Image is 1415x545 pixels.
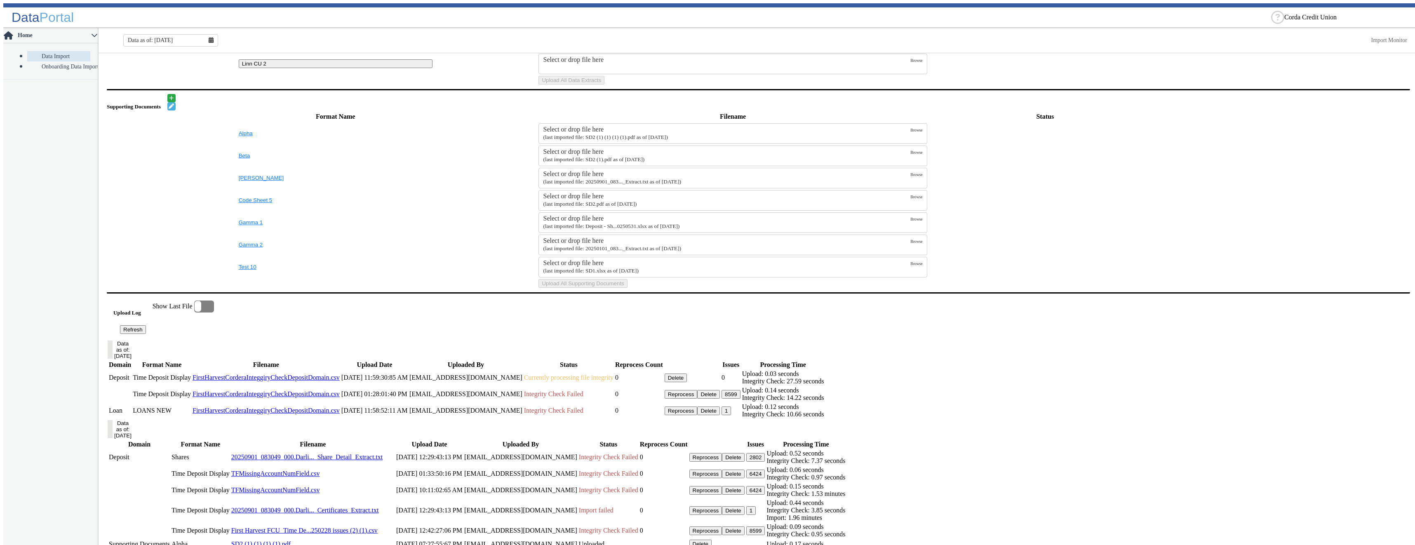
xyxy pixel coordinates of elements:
td: [EMAIL_ADDRESS][DOMAIN_NAME] [409,403,523,418]
span: Integrity Check Failed [524,390,583,397]
div: Integrity Check: 7.37 seconds [766,457,845,465]
td: LOANS NEW [132,403,191,418]
a: 20250901_083049_000.Darli..._Certificates_Extract.txt [231,507,379,514]
div: Select or drop file here [543,215,910,222]
div: Select or drop file here [543,170,910,178]
td: Time Deposit Display [132,386,191,402]
div: Upload: 0.52 seconds [766,450,845,457]
td: [DATE] 01:28:01:40 PM [341,386,408,402]
th: Reprocess Count [639,440,688,449]
td: [DATE] 12:29:43:13 PM [396,499,463,522]
td: [EMAIL_ADDRESS][DOMAIN_NAME] [464,482,578,498]
span: Browse [910,239,922,244]
small: 20250901_083049_000.Darling_Consulting_Time_Deposits_Certificates_Extract.txt [543,179,681,185]
button: Edit document [167,102,176,110]
span: Browse [910,195,922,199]
button: 2802 [746,453,765,462]
th: Status [524,361,614,369]
ng-select: Corda Credit Union [1284,14,1408,21]
td: [DATE] 12:29:43:13 PM [396,449,463,465]
a: First Harvest FCU_Time De...250228 issues (2) (1).csv [231,527,378,534]
small: SD2 (1) (1) (1) (1).pdf [543,134,668,140]
span: Browse [910,217,922,221]
span: Import failed [579,507,613,514]
div: Select or drop file here [543,237,910,244]
span: Browse [910,261,922,266]
td: [EMAIL_ADDRESS][DOMAIN_NAME] [464,523,578,538]
a: FirstHarvestCorderaInteggiryCheckDepositDomain.csv [193,374,340,381]
button: Reprocess [689,486,722,495]
button: Reprocess [689,453,722,462]
td: [EMAIL_ADDRESS][DOMAIN_NAME] [464,466,578,482]
button: 1 [746,506,756,515]
button: Reprocess [689,506,722,515]
span: Integrity Check Failed [579,453,638,460]
th: Issues [721,361,741,369]
span: Integrity Check Failed [579,470,638,477]
td: [EMAIL_ADDRESS][DOMAIN_NAME] [409,386,523,402]
th: Upload Date [396,440,463,449]
button: Reprocess [689,470,722,478]
th: Filename [231,440,395,449]
button: 1 [722,406,731,415]
span: Data as of: [DATE] [128,37,173,44]
span: Browse [910,172,922,177]
th: Uploaded By [409,361,523,369]
th: Domain [108,440,170,449]
div: Select or drop file here [543,148,910,155]
label: Show Last File [153,301,214,312]
a: Data Import [27,51,90,61]
button: Code Sheet 5 [239,197,432,203]
div: Integrity Check: 0.95 seconds [766,531,845,538]
td: Time Deposit Display [132,370,191,385]
div: Integrity Check: 3.85 seconds [766,507,845,514]
div: Upload: 0.03 seconds [742,370,824,378]
td: 0 [639,482,688,498]
td: Time Deposit Display [171,523,230,538]
button: Gamma 1 [239,219,432,226]
button: Beta [239,153,432,159]
td: [DATE] 10:11:02:65 AM [396,482,463,498]
div: Import: 1.96 minutes [766,514,845,522]
td: 0 [721,370,741,385]
div: Data as of: [DATE] [114,420,132,439]
td: [EMAIL_ADDRESS][DOMAIN_NAME] [464,449,578,465]
div: Integrity Check: 10.66 seconds [742,411,824,418]
th: Issues [746,440,766,449]
th: Filename [538,111,927,122]
th: Processing Time [742,361,825,369]
div: Integrity Check: 27.59 seconds [742,378,824,385]
td: 0 [639,523,688,538]
td: [DATE] 12:42:27:06 PM [396,523,463,538]
button: Data as of: [DATE] [108,341,113,359]
h5: Upload Log [113,310,153,316]
h5: Supporting Documents [107,103,164,110]
button: Delete [722,453,745,462]
th: Processing Time [766,440,846,449]
button: Delete [665,374,687,382]
div: Upload: 0.09 seconds [766,523,845,531]
td: Deposit [108,370,132,385]
div: Upload: 0.12 seconds [742,403,824,411]
table: SupportingDocs [107,110,1410,289]
div: Upload: 0.44 seconds [766,499,845,507]
th: Status [578,440,639,449]
a: FirstHarvestCorderaInteggiryCheckDepositDomain.csv [193,390,340,397]
td: Shares [171,449,230,465]
span: Home [17,32,91,39]
td: 0 [615,403,663,418]
span: Browse [910,58,922,63]
td: 0 [639,466,688,482]
small: Deposit - Shares - First Harvest FCU_Shares 20250531.xlsx [543,223,679,229]
span: Browse [910,128,922,132]
span: Portal [40,10,74,25]
td: Time Deposit Display [171,499,230,522]
a: FirstHarvestCorderaInteggiryCheckDepositDomain.csv [193,407,340,414]
small: SD2.pdf [543,201,637,207]
small: SD2 (1).pdf [543,156,644,162]
button: 8599 [722,390,740,399]
span: Integrity Check Failed [524,407,583,414]
button: Delete [722,486,745,495]
div: Select or drop file here [543,126,910,133]
div: Data as of: [DATE] [114,341,132,359]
